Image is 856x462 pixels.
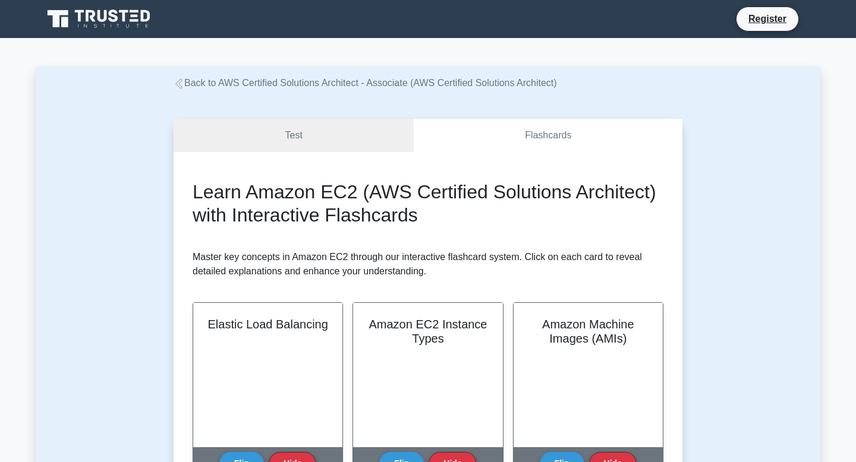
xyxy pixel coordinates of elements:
[174,78,557,88] a: Back to AWS Certified Solutions Architect - Associate (AWS Certified Solutions Architect)
[193,181,663,226] h2: Learn Amazon EC2 (AWS Certified Solutions Architect) with Interactive Flashcards
[207,317,328,331] h2: Elastic Load Balancing
[528,317,649,346] h2: Amazon Machine Images (AMIs)
[174,119,414,153] a: Test
[367,317,488,346] h2: Amazon EC2 Instance Types
[193,250,663,279] p: Master key concepts in Amazon EC2 through our interactive flashcard system. Click on each card to...
[741,11,794,26] a: Register
[414,119,682,153] a: Flashcards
